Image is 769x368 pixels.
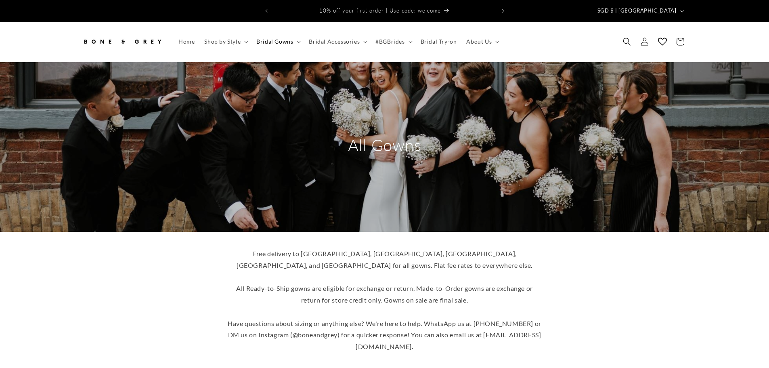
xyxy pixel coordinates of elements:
[618,33,636,50] summary: Search
[416,33,462,50] a: Bridal Try-on
[174,33,199,50] a: Home
[308,135,461,156] h2: All Gowns
[319,7,441,14] span: 10% off your first order | Use code: welcome
[79,30,166,54] a: Bone and Grey Bridal
[375,38,404,45] span: #BGBrides
[597,7,677,15] span: SGD $ | [GEOGRAPHIC_DATA]
[228,250,541,350] span: Free delivery to [GEOGRAPHIC_DATA], [GEOGRAPHIC_DATA], [GEOGRAPHIC_DATA], [GEOGRAPHIC_DATA], and ...
[258,3,275,19] button: Previous announcement
[256,38,293,45] span: Bridal Gowns
[82,33,163,50] img: Bone and Grey Bridal
[421,38,457,45] span: Bridal Try-on
[593,3,687,19] button: SGD $ | [GEOGRAPHIC_DATA]
[251,33,304,50] summary: Bridal Gowns
[371,33,415,50] summary: #BGBrides
[466,38,492,45] span: About Us
[461,33,503,50] summary: About Us
[199,33,251,50] summary: Shop by Style
[204,38,241,45] span: Shop by Style
[494,3,512,19] button: Next announcement
[304,33,371,50] summary: Bridal Accessories
[178,38,195,45] span: Home
[309,38,360,45] span: Bridal Accessories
